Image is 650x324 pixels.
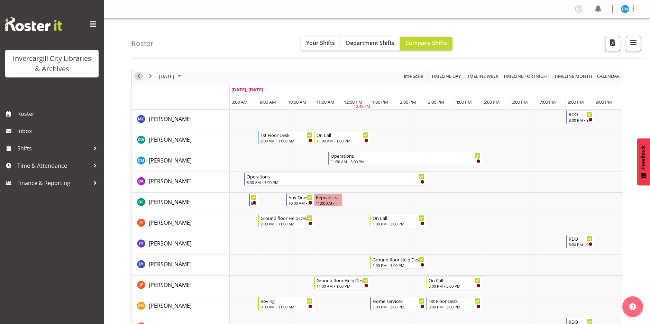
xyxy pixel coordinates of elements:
[132,110,230,130] td: Aurora Catu resource
[249,193,258,206] div: Donald Cunningham"s event - Newspapers Begin From Monday, October 6, 2025 at 8:40:00 AM GMT+13:00...
[405,39,447,47] span: Company Shifts
[317,131,368,138] div: On Call
[596,72,620,81] span: calendar
[456,99,472,105] span: 4:00 PM
[373,256,424,263] div: Ground floor Help Desk
[289,194,312,201] div: Any Questions
[251,194,256,201] div: Newspapers
[317,283,368,289] div: 11:00 AM - 1:00 PM
[158,72,175,81] span: [DATE]
[260,99,276,105] span: 9:00 AM
[373,221,424,226] div: 1:00 PM - 3:00 PM
[370,297,426,310] div: Kaela Harley"s event - Home services Begin From Monday, October 6, 2025 at 1:00:00 PM GMT+13:00 E...
[260,131,312,138] div: 1st Floor Desk
[17,126,100,136] span: Inbox
[503,72,550,81] span: Timeline Fortnight
[247,179,424,185] div: 8:30 AM - 3:00 PM
[372,99,388,105] span: 1:00 PM
[149,260,192,268] a: [PERSON_NAME]
[640,145,647,169] span: Feedback
[340,37,400,50] button: Department Shifts
[258,297,314,310] div: Kaela Harley"s event - Roving Begin From Monday, October 6, 2025 at 9:00:00 AM GMT+13:00 Ends At ...
[400,99,416,105] span: 2:00 PM
[286,193,314,206] div: Donald Cunningham"s event - Any Questions Begin From Monday, October 6, 2025 at 10:00:00 AM GMT+1...
[133,69,145,84] div: previous period
[244,173,426,186] div: Debra Robinson"s event - Operations Begin From Monday, October 6, 2025 at 8:30:00 AM GMT+13:00 En...
[605,36,620,51] button: Download a PDF of the roster for the current day
[465,72,500,81] button: Timeline Week
[149,115,192,123] a: [PERSON_NAME]
[370,214,426,227] div: Glen Tomlinson"s event - On Call Begin From Monday, October 6, 2025 at 1:00:00 PM GMT+13:00 Ends ...
[426,297,482,310] div: Kaela Harley"s event - 1st Floor Desk Begin From Monday, October 6, 2025 at 3:00:00 PM GMT+13:00 ...
[373,214,424,221] div: On Call
[132,172,230,193] td: Debra Robinson resource
[149,281,192,289] a: [PERSON_NAME]
[354,104,370,110] div: 12:43 PM
[149,239,192,248] a: [PERSON_NAME]
[626,36,641,51] button: Filter Shifts
[569,235,593,242] div: RDO
[132,213,230,234] td: Glen Tomlinson resource
[431,72,461,81] span: Timeline Day
[258,131,314,144] div: Catherine Wilson"s event - 1st Floor Desk Begin From Monday, October 6, 2025 at 9:00:00 AM GMT+13...
[331,152,480,159] div: Operations
[260,304,312,309] div: 9:00 AM - 11:00 AM
[132,151,230,172] td: Cindy Mulrooney resource
[637,138,650,185] button: Feedback - Show survey
[231,86,263,93] span: [DATE], [DATE]
[158,72,184,81] button: October 2025
[132,193,230,213] td: Donald Cunningham resource
[553,72,594,81] button: Timeline Month
[17,178,90,188] span: Finance & Reporting
[373,297,424,304] div: Home services
[12,53,92,74] div: Invercargill City Libraries & Archives
[132,276,230,296] td: Joanne Forbes resource
[260,297,312,304] div: Roving
[346,39,394,47] span: Department Shifts
[231,99,248,105] span: 8:00 AM
[17,143,90,154] span: Shifts
[260,214,312,221] div: Ground floor Help Desk
[316,200,340,206] div: 11:00 AM - 12:00 PM
[149,136,192,144] span: [PERSON_NAME]
[132,255,230,276] td: Jillian Hunter resource
[629,303,636,310] img: help-xxl-2.png
[247,173,424,180] div: Operations
[331,159,480,164] div: 11:30 AM - 5:00 PM
[149,198,192,206] a: [PERSON_NAME]
[344,99,363,105] span: 12:00 PM
[145,69,156,84] div: next period
[316,99,335,105] span: 11:00 AM
[258,214,314,227] div: Glen Tomlinson"s event - Ground floor Help Desk Begin From Monday, October 6, 2025 at 9:00:00 AM ...
[596,72,621,81] button: Month
[566,110,594,123] div: Aurora Catu"s event - RDO Begin From Monday, October 6, 2025 at 8:00:00 PM GMT+13:00 Ends At Mond...
[17,160,90,171] span: Time & Attendance
[540,99,556,105] span: 7:00 PM
[596,99,612,105] span: 9:00 PM
[429,297,480,304] div: 1st Floor Desk
[156,69,185,84] div: October 6, 2025
[465,72,499,81] span: Timeline Week
[430,72,462,81] button: Timeline Day
[149,302,192,309] span: [PERSON_NAME]
[484,99,500,105] span: 5:00 PM
[429,277,480,284] div: On Call
[401,72,424,81] span: Time Scale
[288,99,306,105] span: 10:00 AM
[328,152,482,165] div: Cindy Mulrooney"s event - Operations Begin From Monday, October 6, 2025 at 11:30:00 AM GMT+13:00 ...
[621,5,629,13] img: cindy-mulrooney11660.jpg
[260,221,312,226] div: 9:00 AM - 11:00 AM
[289,200,312,206] div: 10:00 AM - 11:00 AM
[5,17,62,31] img: Rosterit website logo
[569,111,593,118] div: RDO
[134,72,144,81] button: Previous
[149,157,192,164] span: [PERSON_NAME]
[429,304,480,309] div: 3:00 PM - 5:00 PM
[149,240,192,247] span: [PERSON_NAME]
[566,235,594,248] div: Jill Harpur"s event - RDO Begin From Monday, October 6, 2025 at 8:00:00 PM GMT+13:00 Ends At Mond...
[401,72,424,81] button: Time Scale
